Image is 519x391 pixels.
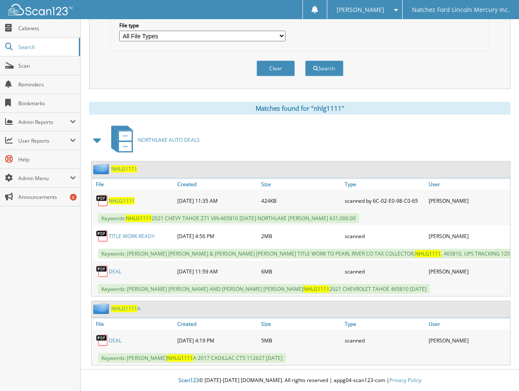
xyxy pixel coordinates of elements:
span: Reminders [18,81,76,88]
div: scanned by 6C-02-E0-98-C0-65 [343,192,426,209]
div: 5MB [259,332,343,349]
div: scanned [343,263,426,280]
img: scan123-logo-white.svg [9,4,72,15]
span: Admin Reports [18,118,70,126]
a: User [427,318,510,330]
div: 2MB [259,227,343,244]
img: folder2.png [93,164,111,174]
span: [PERSON_NAME] [337,7,384,12]
span: Keywords: 2021 CHEVY TAHOE Z71 VIN:465810 [DATE] NORTHLAKE [PERSON_NAME] $31,000.00 [98,213,359,223]
span: Cabinets [18,25,76,32]
a: User [427,178,510,190]
a: NHLG1111 [111,165,137,172]
div: [PERSON_NAME] [427,332,510,349]
div: scanned [343,227,426,244]
a: NHLG1111A [111,305,141,312]
span: Help [18,156,76,163]
a: Size [259,178,343,190]
img: PDF.png [96,194,109,207]
span: Keywords: [PERSON_NAME] A 2017 CADILLAC CT5 112627 [DATE] [98,353,286,363]
span: User Reports [18,137,70,144]
div: [DATE] 4:19 PM [175,332,259,349]
span: Search [18,43,75,51]
div: [PERSON_NAME] [427,227,510,244]
img: folder2.png [93,303,111,314]
img: PDF.png [96,334,109,347]
div: [PERSON_NAME] [427,263,510,280]
span: Admin Menu [18,175,70,182]
div: Matches found for "nhlg1111" [89,102,510,115]
span: NORTHLAKE AUTO DEALS [138,136,200,144]
label: File type [119,22,285,29]
a: Type [343,178,426,190]
span: Natchez Ford Lincoln Mercury Inc. [412,7,510,12]
div: [PERSON_NAME] [427,192,510,209]
span: Scan123 [179,377,199,384]
span: NHLG1111 [111,305,137,312]
span: Keywords: [PERSON_NAME] [PERSON_NAME] AND [PERSON_NAME] [PERSON_NAME] 2021 CHEVROLET TAHOE 465810... [98,284,430,294]
span: Announcements [18,193,76,201]
a: Size [259,318,343,330]
div: 6 [70,194,77,201]
div: scanned [343,332,426,349]
iframe: Chat Widget [476,350,519,391]
a: Type [343,318,426,330]
a: TITLE WORK READY [109,233,155,240]
div: 6MB [259,263,343,280]
div: [DATE] 11:59 AM [175,263,259,280]
a: DEAL [109,268,121,275]
div: © [DATE]-[DATE] [DOMAIN_NAME]. All rights reserved | appg04-scan123-com | [81,370,519,391]
div: [DATE] 4:56 PM [175,227,259,244]
span: NHLG1111 [303,285,329,293]
a: File [92,178,175,190]
div: [DATE] 11:35 AM [175,192,259,209]
img: PDF.png [96,230,109,242]
div: 424KB [259,192,343,209]
span: NHLG1111 [167,354,193,362]
span: NHLG1111 [126,215,152,222]
a: File [92,318,175,330]
button: Search [305,60,343,76]
a: DEAL [109,337,121,344]
img: PDF.png [96,265,109,278]
a: Created [175,178,259,190]
a: Created [175,318,259,330]
a: NHLG1111 [109,197,135,204]
button: Clear [257,60,295,76]
span: NHLG1111 [415,250,441,257]
a: Privacy Policy [389,377,421,384]
a: NORTHLAKE AUTO DEALS [106,123,200,157]
span: Scan [18,62,76,69]
span: Bookmarks [18,100,76,107]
